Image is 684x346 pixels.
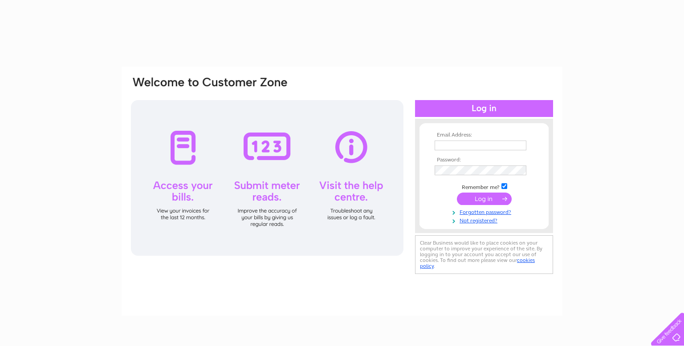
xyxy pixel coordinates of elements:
a: Not registered? [435,216,536,224]
td: Remember me? [432,182,536,191]
th: Email Address: [432,132,536,138]
input: Submit [457,193,512,205]
a: cookies policy [420,257,535,269]
div: Clear Business would like to place cookies on your computer to improve your experience of the sit... [415,235,553,274]
th: Password: [432,157,536,163]
a: Forgotten password? [435,207,536,216]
